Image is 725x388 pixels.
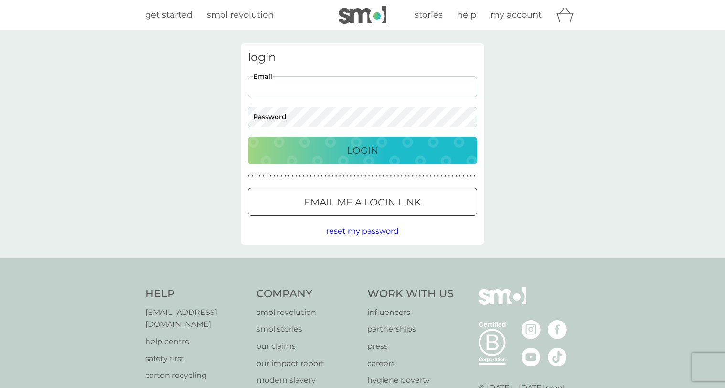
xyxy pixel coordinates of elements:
[277,174,279,179] p: ●
[339,174,341,179] p: ●
[342,174,344,179] p: ●
[266,174,268,179] p: ●
[548,347,567,366] img: visit the smol Tiktok page
[379,174,381,179] p: ●
[248,137,477,164] button: Login
[445,174,447,179] p: ●
[292,174,294,179] p: ●
[426,174,428,179] p: ●
[248,51,477,65] h3: login
[456,174,458,179] p: ●
[470,174,472,179] p: ●
[335,174,337,179] p: ●
[367,340,454,353] a: press
[412,174,414,179] p: ●
[255,174,257,179] p: ●
[556,5,580,24] div: basket
[548,320,567,339] img: visit the smol Facebook page
[263,174,265,179] p: ●
[310,174,312,179] p: ●
[357,174,359,179] p: ●
[252,174,254,179] p: ●
[459,174,461,179] p: ●
[415,8,443,22] a: stories
[347,143,378,158] p: Login
[248,188,477,216] button: Email me a login link
[408,174,410,179] p: ●
[256,323,358,335] a: smol stories
[353,174,355,179] p: ●
[350,174,352,179] p: ●
[490,10,542,20] span: my account
[394,174,395,179] p: ●
[367,287,454,302] h4: Work With Us
[361,174,362,179] p: ●
[490,8,542,22] a: my account
[306,174,308,179] p: ●
[302,174,304,179] p: ●
[256,357,358,370] p: our impact report
[299,174,301,179] p: ●
[339,6,386,24] img: smol
[419,174,421,179] p: ●
[474,174,476,179] p: ●
[281,174,283,179] p: ●
[145,10,192,20] span: get started
[405,174,406,179] p: ●
[145,353,247,365] a: safety first
[397,174,399,179] p: ●
[256,287,358,302] h4: Company
[463,174,465,179] p: ●
[145,306,247,331] a: [EMAIL_ADDRESS][DOMAIN_NAME]
[288,174,290,179] p: ●
[313,174,315,179] p: ●
[467,174,469,179] p: ●
[522,347,541,366] img: visit the smol Youtube page
[284,174,286,179] p: ●
[326,226,399,236] span: reset my password
[207,8,274,22] a: smol revolution
[522,320,541,339] img: visit the smol Instagram page
[256,340,358,353] a: our claims
[367,306,454,319] a: influencers
[415,10,443,20] span: stories
[383,174,384,179] p: ●
[375,174,377,179] p: ●
[324,174,326,179] p: ●
[367,374,454,387] a: hygiene poverty
[326,225,399,237] button: reset my password
[256,306,358,319] p: smol revolution
[145,8,192,22] a: get started
[430,174,432,179] p: ●
[145,335,247,348] a: help centre
[259,174,261,179] p: ●
[434,174,436,179] p: ●
[145,369,247,382] a: carton recycling
[372,174,373,179] p: ●
[328,174,330,179] p: ●
[304,194,421,210] p: Email me a login link
[437,174,439,179] p: ●
[386,174,388,179] p: ●
[248,174,250,179] p: ●
[317,174,319,179] p: ●
[207,10,274,20] span: smol revolution
[416,174,417,179] p: ●
[145,287,247,302] h4: Help
[367,323,454,335] a: partnerships
[273,174,275,179] p: ●
[390,174,392,179] p: ●
[457,8,476,22] a: help
[321,174,323,179] p: ●
[364,174,366,179] p: ●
